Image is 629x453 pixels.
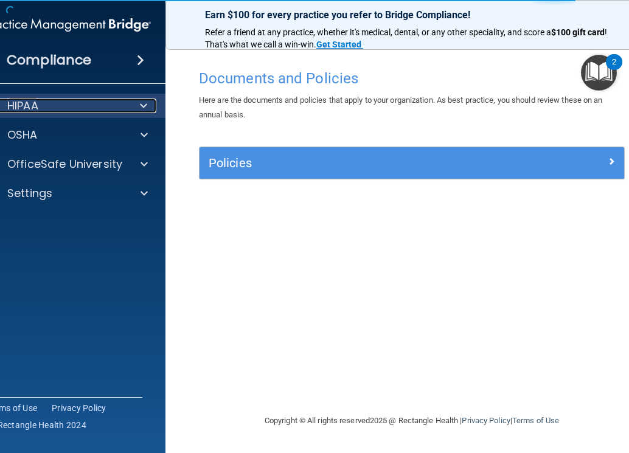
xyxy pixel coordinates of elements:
h4: Compliance [7,52,91,69]
a: Privacy Policy [462,416,510,425]
strong: Get Started [316,40,361,49]
a: Policies [209,153,615,173]
a: Privacy Policy [52,402,106,414]
div: 2 [612,62,616,78]
p: OfficeSafe University [7,157,122,171]
span: ! That's what we call a win-win. [205,27,609,49]
p: HIPAA [7,99,38,113]
span: Refer a friend at any practice, whether it's medical, dental, or any other speciality, and score a [205,27,551,37]
a: Terms of Use [512,416,559,425]
h4: Documents and Policies [199,71,625,86]
a: Get Started [316,40,363,49]
h5: Policies [209,156,509,170]
p: OSHA [7,128,38,142]
p: Earn $100 for every practice you refer to Bridge Compliance! [205,9,619,21]
button: Open Resource Center, 2 new notifications [581,55,617,91]
p: Settings [7,186,52,201]
strong: $100 gift card [551,27,605,37]
span: Here are the documents and policies that apply to your organization. As best practice, you should... [199,95,603,119]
